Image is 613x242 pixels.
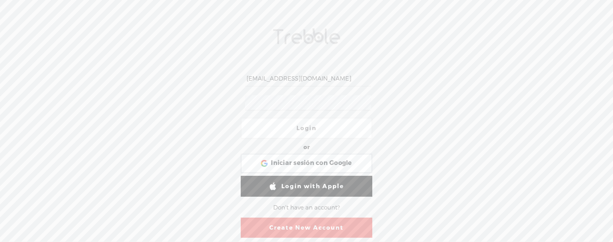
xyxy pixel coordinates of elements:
a: Login with Apple [241,176,372,197]
a: Login [241,118,372,139]
div: Iniciar sesión con Google [241,154,372,173]
div: Don't have an account? [273,200,340,216]
div: or [303,141,310,154]
a: Create New Account [241,218,372,238]
span: Iniciar sesión con Google [271,159,352,167]
input: Username [245,71,371,86]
